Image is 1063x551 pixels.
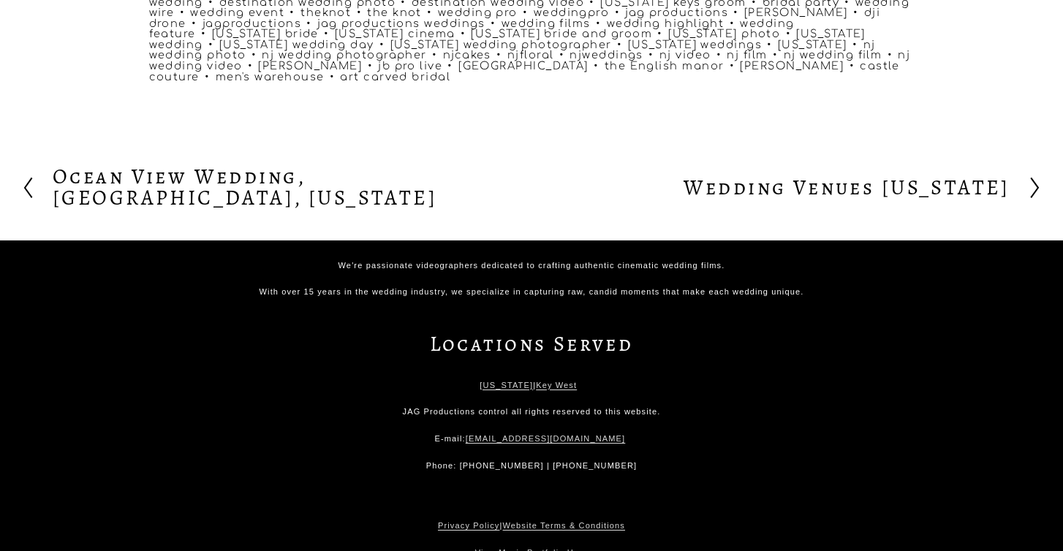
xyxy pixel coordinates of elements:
a: [PERSON_NAME] [258,60,362,72]
a: [US_STATE] bride and groom [471,28,652,39]
a: njfloral [507,49,554,61]
a: njweddings [570,49,643,61]
a: jagproductions [203,18,301,29]
a: nj video [659,49,711,61]
a: Wedding Venues [US_STATE] [684,167,1042,208]
a: castle couture [149,60,900,83]
a: art carved bridal [340,71,450,83]
p: JAG Productions control all rights reserved to this website. [193,405,871,419]
a: nj wedding photo [149,39,876,61]
h2: Wedding Venues [US_STATE] [684,178,1010,198]
a: Ocean View Wedding, [GEOGRAPHIC_DATA], [US_STATE] [21,167,531,208]
p: | [193,379,871,392]
a: jag productions weddings [317,18,485,29]
a: [US_STATE] weddings [628,39,763,50]
a: men's warehouse [216,71,325,83]
a: Website Terms & Conditions [502,519,625,533]
a: njcakes [443,49,491,61]
h2: Ocean View Wedding, [GEOGRAPHIC_DATA], [US_STATE] [53,167,531,208]
a: [US_STATE] wedding day [219,39,374,50]
a: the knot [367,7,422,18]
a: dji drone [149,7,881,29]
a: Key West [536,379,577,392]
a: weddingpro [534,7,610,18]
a: [EMAIL_ADDRESS][DOMAIN_NAME] [466,432,626,446]
h3: Locations Served [279,334,784,354]
p: E-mail: [193,432,871,446]
a: [US_STATE] bride [212,28,319,39]
a: [PERSON_NAME] [740,60,844,72]
a: jag productions [625,7,728,18]
p: | [193,519,871,533]
a: [US_STATE] wedding [149,28,866,50]
a: [US_STATE] photo [668,28,780,39]
a: nj wedding photographer [262,49,426,61]
a: [US_STATE] [480,379,533,392]
a: nj film [727,49,767,61]
a: [US_STATE] cinema [335,28,455,39]
a: the English manor [605,60,725,72]
p: We're passionate videographers dedicated to crafting authentic cinematic wedding films. [193,259,871,273]
p: With over 15 years in the wedding industry, we specialize in capturing raw, candid moments that m... [193,285,871,299]
a: jb pro live [378,60,442,72]
a: Privacy Policy [438,519,500,533]
a: [PERSON_NAME] [744,7,848,18]
a: wedding films [502,18,591,29]
a: [US_STATE] wedding photographer [390,39,612,50]
a: nj wedding video [149,49,911,72]
a: theknot [300,7,351,18]
a: [GEOGRAPHIC_DATA] [458,60,589,72]
a: wedding pro [438,7,518,18]
p: Phone: [PHONE_NUMBER] | [PHONE_NUMBER] [193,459,871,473]
a: wedding feature [149,18,795,40]
a: wedding highlight [607,18,725,29]
a: [US_STATE] [778,39,847,50]
a: wedding event [190,7,284,18]
a: nj wedding film [784,49,882,61]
